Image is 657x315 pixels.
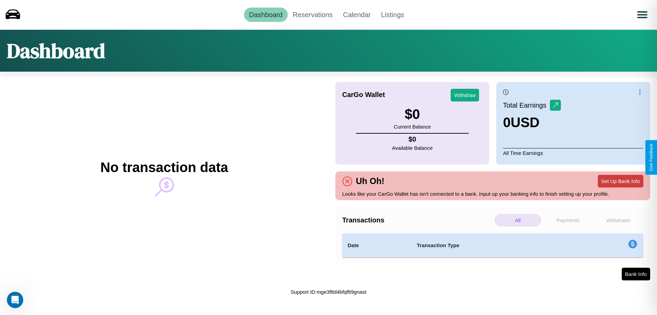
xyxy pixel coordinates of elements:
[598,175,643,187] button: Set Up Bank Info
[288,8,338,22] a: Reservations
[394,122,431,131] p: Current Balance
[545,214,592,227] p: Payments
[376,8,409,22] a: Listings
[342,216,493,224] h4: Transactions
[348,241,406,250] h4: Date
[7,37,105,65] h1: Dashboard
[392,135,433,143] h4: $ 0
[503,115,561,130] h3: 0 USD
[291,287,366,296] p: Support ID: mge3f8d4bfqf89gnast
[352,176,388,186] h4: Uh Oh!
[100,160,228,175] h2: No transaction data
[342,233,643,257] table: simple table
[503,99,550,111] p: Total Earnings
[494,214,541,227] p: All
[338,8,376,22] a: Calendar
[633,5,652,24] button: Open menu
[503,148,643,158] p: All Time Earnings
[417,241,572,250] h4: Transaction Type
[649,144,654,171] div: Give Feedback
[7,292,23,308] iframe: Intercom live chat
[244,8,288,22] a: Dashboard
[394,107,431,122] h3: $ 0
[342,189,643,198] p: Looks like your CarGo Wallet has isn't connected to a bank. Input up your banking info to finish ...
[342,91,385,99] h4: CarGo Wallet
[595,214,642,227] p: Withdraws
[622,268,650,280] button: Bank Info
[392,143,433,153] p: Available Balance
[451,89,479,101] button: Withdraw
